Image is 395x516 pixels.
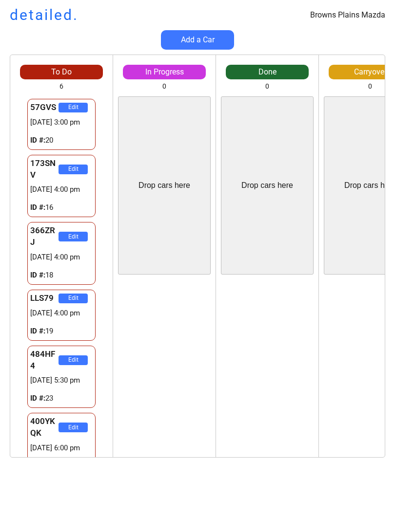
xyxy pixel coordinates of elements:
[226,67,309,77] div: Done
[59,232,88,241] button: Edit
[30,270,93,280] div: 18
[59,294,88,303] button: Edit
[30,394,45,403] strong: ID #:
[30,203,93,213] div: 16
[162,82,166,92] div: 0
[30,326,93,336] div: 19
[161,30,234,50] button: Add a Car
[30,136,45,145] strong: ID #:
[30,158,59,181] div: 173SNV
[30,293,59,304] div: LLS79
[123,67,206,77] div: In Progress
[30,416,59,439] div: 400YKQK
[30,225,59,248] div: 366ZRJ
[59,355,88,365] button: Edit
[30,203,45,212] strong: ID #:
[30,102,59,113] div: 57GVS
[59,103,88,112] button: Edit
[30,252,93,262] div: [DATE] 4:00 pm
[10,5,79,25] h1: detailed.
[30,349,59,372] div: 484HF4
[310,10,385,20] div: Browns Plains Mazda
[20,67,103,77] div: To Do
[59,82,63,92] div: 6
[30,327,45,335] strong: ID #:
[59,423,88,432] button: Edit
[138,180,190,191] div: Drop cars here
[265,82,269,92] div: 0
[30,375,93,386] div: [DATE] 5:30 pm
[30,443,93,453] div: [DATE] 6:00 pm
[30,271,45,279] strong: ID #:
[241,180,293,191] div: Drop cars here
[368,82,372,92] div: 0
[30,308,93,318] div: [DATE] 4:00 pm
[30,135,93,146] div: 20
[59,165,88,174] button: Edit
[30,393,93,404] div: 23
[30,184,93,195] div: [DATE] 4:00 pm
[30,117,93,128] div: [DATE] 3:00 pm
